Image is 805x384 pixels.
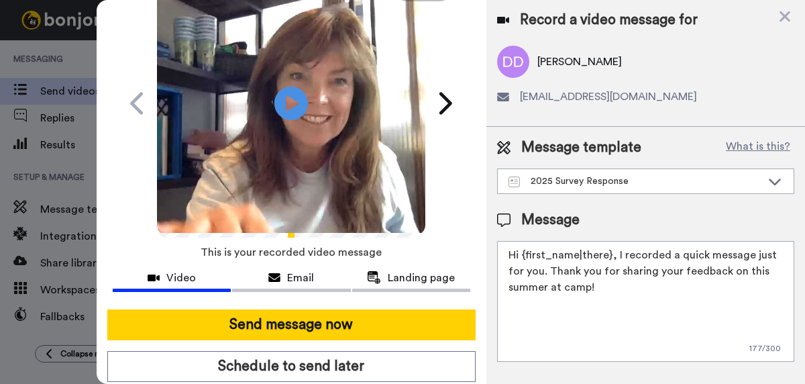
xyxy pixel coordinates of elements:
textarea: Hi {first_name|there}, I recorded a quick message just for you. Thank you for sharing your feedba... [497,241,794,362]
button: Send message now [107,309,476,340]
span: Email [287,270,314,286]
span: This is your recorded video message [201,238,382,267]
span: Message [521,210,580,230]
img: Message-temps.svg [508,177,520,187]
span: Video [166,270,196,286]
span: Landing page [388,270,455,286]
button: Schedule to send later [107,351,476,382]
div: 2025 Survey Response [508,175,761,188]
span: Message template [521,138,641,158]
button: What is this? [722,138,794,158]
span: [EMAIL_ADDRESS][DOMAIN_NAME] [520,89,697,105]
